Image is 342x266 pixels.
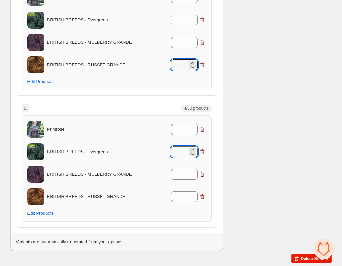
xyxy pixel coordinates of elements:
[23,209,58,218] button: Edit Products
[47,17,136,23] p: BRITISH BREEDS - Evergreen
[47,193,136,200] p: BRITISH BREEDS - RUSSET GRANDE
[47,148,136,155] p: BRITISH BREEDS - Evergreen
[47,126,136,133] p: Primrose
[27,34,44,51] img: BRITISH BREEDS - MULBERRY GRANDE
[47,39,136,46] p: BRITISH BREEDS - MULBERRY GRANDE
[291,254,332,263] button: Delete Bundle
[16,239,123,244] span: Variants are automatically generated from your options
[27,143,44,160] img: BRITISH BREEDS - Evergreen
[27,56,44,73] img: BRITISH BREEDS - RUSSET GRANDE
[23,77,58,86] button: Edit Products
[301,256,328,261] span: Delete Bundle
[27,166,44,183] img: BRITISH BREEDS - MULBERRY GRANDE
[27,211,54,216] span: Edit Products
[47,171,136,178] p: BRITISH BREEDS - MULBERRY GRANDE
[314,239,334,259] div: Open chat
[27,188,44,205] img: BRITISH BREEDS - RUSSET GRANDE
[184,106,209,111] span: 4/30 products
[27,79,54,84] span: Edit Products
[27,119,44,140] img: Primrose
[24,105,27,112] p: L
[47,61,136,68] p: BRITISH BREEDS - RUSSET GRANDE
[27,12,44,29] img: BRITISH BREEDS - Evergreen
